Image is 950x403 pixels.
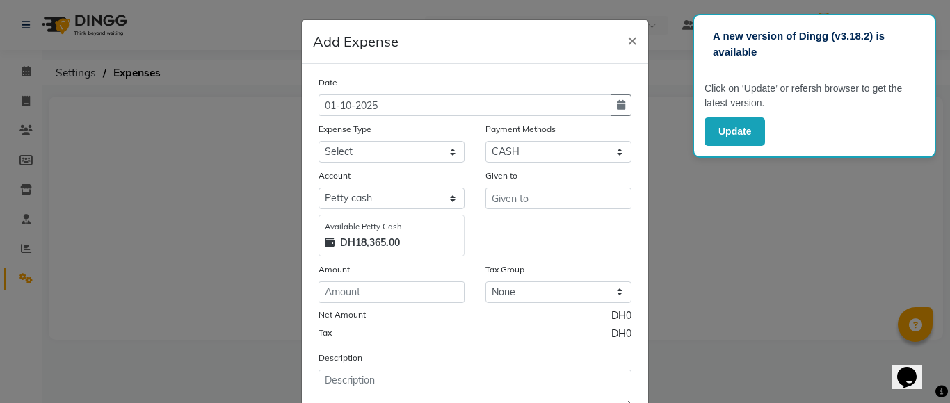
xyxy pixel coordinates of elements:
[485,123,556,135] label: Payment Methods
[340,236,400,250] strong: DH18,365.00
[313,31,398,52] h5: Add Expense
[627,29,637,50] span: ×
[705,117,765,146] button: Update
[319,263,350,276] label: Amount
[485,263,524,276] label: Tax Group
[705,81,924,110] p: Click on ‘Update’ or refersh browser to get the latest version.
[319,123,371,135] label: Expense Type
[319,327,332,339] label: Tax
[325,221,458,233] div: Available Petty Cash
[485,188,631,209] input: Given to
[611,309,631,327] span: DH0
[892,347,936,389] iframe: chat widget
[319,309,366,321] label: Net Amount
[319,76,337,89] label: Date
[319,352,362,364] label: Description
[319,281,465,303] input: Amount
[485,170,517,182] label: Given to
[319,170,351,182] label: Account
[713,28,916,60] p: A new version of Dingg (v3.18.2) is available
[611,327,631,345] span: DH0
[616,20,648,59] button: Close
